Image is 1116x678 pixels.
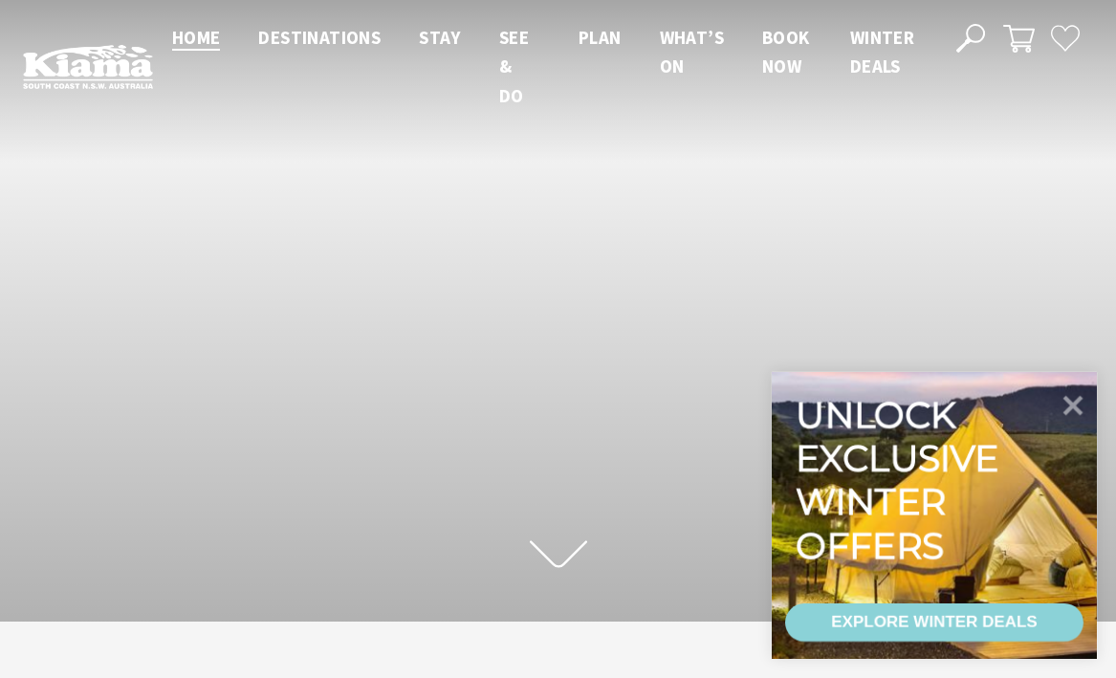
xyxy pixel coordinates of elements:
span: Plan [579,26,622,49]
nav: Main Menu [153,23,934,110]
a: EXPLORE WINTER DEALS [785,603,1083,642]
span: Home [172,26,221,49]
span: See & Do [499,26,529,107]
span: Book now [762,26,810,77]
span: Winter Deals [850,26,914,77]
span: Stay [419,26,461,49]
div: EXPLORE WINTER DEALS [831,603,1037,642]
span: Destinations [258,26,381,49]
div: Unlock exclusive winter offers [796,393,1007,567]
span: What’s On [660,26,724,77]
img: Kiama Logo [23,44,153,89]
